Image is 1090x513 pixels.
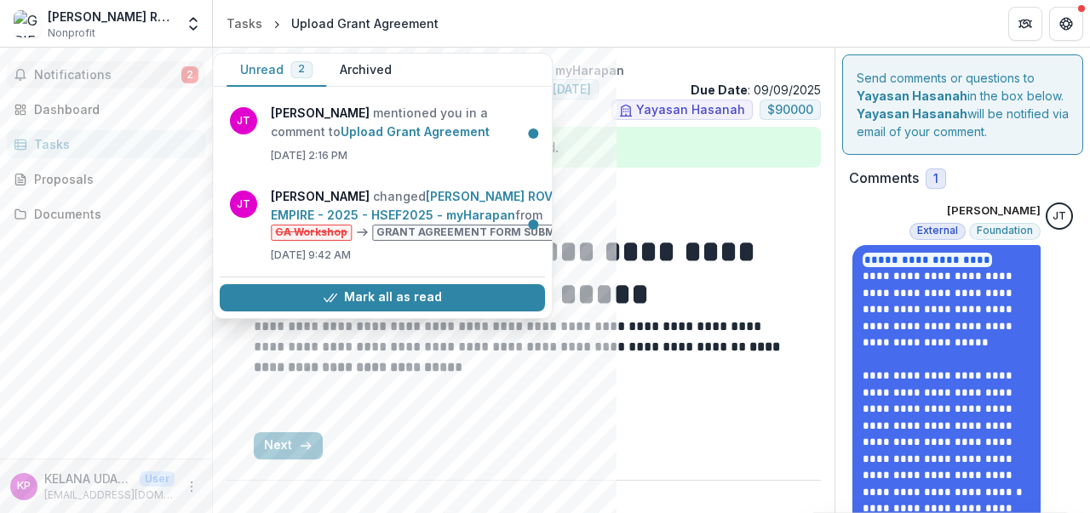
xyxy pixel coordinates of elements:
[227,14,262,32] div: Tasks
[271,189,576,222] a: [PERSON_NAME] ROVERS EMPIRE - 2025 - HSEF2025 - myHarapan
[849,170,919,186] h2: Comments
[691,83,748,97] strong: Due Date
[220,284,545,311] button: Mark all as read
[1008,7,1042,41] button: Partners
[857,106,967,121] strong: Yayasan Hasanah
[34,68,181,83] span: Notifications
[271,187,599,241] p: changed from
[7,200,205,228] a: Documents
[44,470,133,487] p: KELANA UDARA [GEOGRAPHIC_DATA]
[181,476,202,497] button: More
[17,481,31,492] div: KELANA UDARA PAHANG
[857,88,967,103] strong: Yayasan Hasanah
[977,225,1033,237] span: Foundation
[291,14,439,32] div: Upload Grant Agreement
[7,130,205,158] a: Tasks
[227,54,326,87] button: Unread
[298,63,305,75] span: 2
[767,103,813,117] span: $ 90000
[636,103,745,117] span: Yayasan Hasanah
[34,205,192,223] div: Documents
[7,61,205,88] button: Notifications2
[220,11,269,36] a: Tasks
[341,124,490,139] a: Upload Grant Agreement
[917,225,958,237] span: External
[140,471,175,487] p: User
[7,95,205,123] a: Dashboard
[326,54,405,87] button: Archived
[947,202,1041,219] p: [PERSON_NAME]
[48,26,95,41] span: Nonprofit
[842,54,1083,155] div: Send comments or questions to in the box below. will be notified via email of your comment.
[181,7,205,41] button: Open entity switcher
[271,104,535,141] p: mentioned you in a comment to
[34,100,192,118] div: Dashboard
[44,487,175,503] p: [EMAIL_ADDRESS][DOMAIN_NAME]
[220,11,445,36] nav: breadcrumb
[1049,7,1083,41] button: Get Help
[7,165,205,193] a: Proposals
[48,8,175,26] div: [PERSON_NAME] ROVERS EMPIRE
[691,81,821,99] p: : 09/09/2025
[14,10,41,37] img: GRIFFIN ROVERS EMPIRE
[34,170,192,188] div: Proposals
[254,432,323,459] button: Next
[34,135,192,153] div: Tasks
[933,172,938,186] span: 1
[1053,211,1066,222] div: Josselyn Tan
[181,66,198,83] span: 2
